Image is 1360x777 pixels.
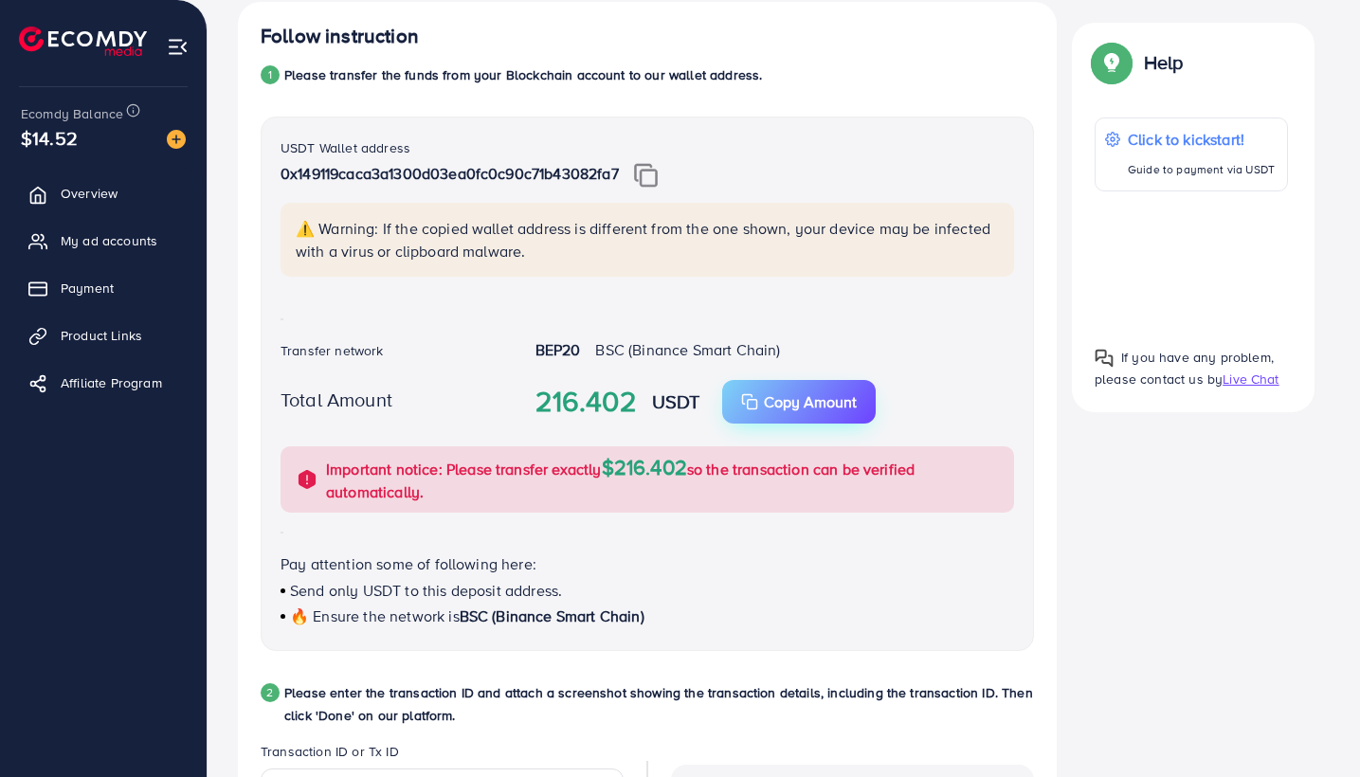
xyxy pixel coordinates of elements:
span: 🔥 Ensure the network is [290,605,460,626]
img: menu [167,36,189,58]
span: BSC (Binance Smart Chain) [595,339,780,360]
label: USDT Wallet address [281,138,410,157]
span: Product Links [61,326,142,345]
p: ⚠️ Warning: If the copied wallet address is different from the one shown, your device may be infe... [296,217,1003,262]
img: img [634,163,658,188]
span: $216.402 [602,452,687,481]
a: Affiliate Program [14,364,192,402]
a: Product Links [14,316,192,354]
span: My ad accounts [61,231,157,250]
img: alert [296,468,318,491]
label: Total Amount [281,386,392,413]
h4: Follow instruction [261,25,419,48]
span: $14.52 [21,124,78,152]
strong: BEP20 [535,339,581,360]
span: BSC (Binance Smart Chain) [460,605,644,626]
p: Pay attention some of following here: [281,552,1014,575]
span: If you have any problem, please contact us by [1095,348,1274,388]
span: Live Chat [1223,370,1278,388]
p: Copy Amount [764,390,857,413]
span: Affiliate Program [61,373,162,392]
button: Copy Amount [722,380,876,424]
div: 1 [261,65,280,84]
p: Help [1144,51,1184,74]
p: Click to kickstart! [1128,128,1275,151]
a: My ad accounts [14,222,192,260]
p: Important notice: Please transfer exactly so the transaction can be verified automatically. [326,456,1003,503]
img: Popup guide [1095,349,1114,368]
label: Transfer network [281,341,384,360]
p: Guide to payment via USDT [1128,158,1275,181]
a: Payment [14,269,192,307]
img: Popup guide [1095,45,1129,80]
img: image [167,130,186,149]
p: Send only USDT to this deposit address. [281,579,1014,602]
span: Payment [61,279,114,298]
iframe: Chat [1279,692,1346,763]
span: Ecomdy Balance [21,104,123,123]
img: logo [19,27,147,56]
span: Overview [61,184,118,203]
legend: Transaction ID or Tx ID [261,742,624,768]
strong: USDT [652,388,700,415]
div: 2 [261,683,280,702]
a: Overview [14,174,192,212]
p: Please enter the transaction ID and attach a screenshot showing the transaction details, includin... [284,681,1034,727]
strong: 216.402 [535,381,637,423]
p: 0x149119caca3a1300d03ea0fc0c90c71b43082fa7 [281,162,1014,188]
p: Please transfer the funds from your Blockchain account to our wallet address. [284,63,762,86]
